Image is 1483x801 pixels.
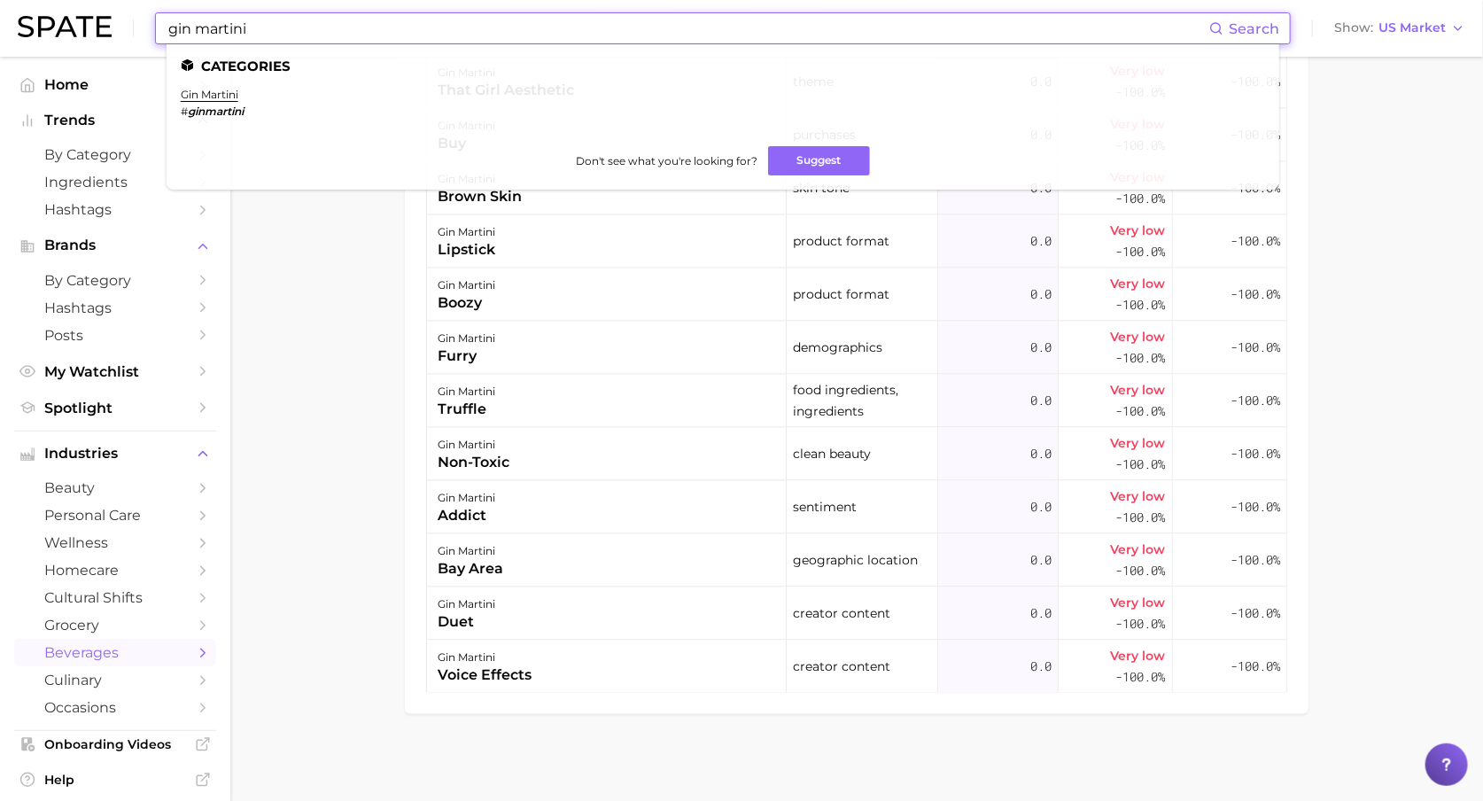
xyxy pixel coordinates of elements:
[181,105,188,118] span: #
[1111,274,1166,295] span: Very low
[1116,561,1166,582] span: -100.0%
[1111,221,1166,242] span: Very low
[44,589,186,606] span: cultural shifts
[793,657,890,678] span: creator content
[44,562,186,579] span: homecare
[1231,72,1280,93] span: -100.0%
[438,541,503,563] div: gin martini
[44,617,186,634] span: grocery
[438,595,495,616] div: gin martini
[44,76,186,93] span: Home
[793,603,890,625] span: creator content
[1231,284,1280,306] span: -100.0%
[1111,380,1166,401] span: Very low
[18,16,112,37] img: SPATE
[1330,17,1470,40] button: ShowUS Market
[427,587,1286,641] button: gin martiniduetcreator content0.0Very low-100.0%-100.0%
[14,394,216,422] a: Spotlight
[1111,593,1166,614] span: Very low
[44,237,186,253] span: Brands
[438,453,509,474] div: non-toxic
[1116,508,1166,529] span: -100.0%
[167,13,1209,43] input: Search here for a brand, industry, or ingredient
[438,222,495,244] div: gin martini
[14,232,216,259] button: Brands
[14,267,216,294] a: by Category
[1116,455,1166,476] span: -100.0%
[1334,23,1373,33] span: Show
[1030,603,1052,625] span: 0.0
[44,699,186,716] span: occasions
[1116,189,1166,210] span: -100.0%
[793,380,930,423] span: food ingredients, ingredients
[427,375,1286,428] button: gin martinitrufflefood ingredients, ingredients0.0Very low-100.0%-100.0%
[438,400,495,421] div: truffle
[1231,125,1280,146] span: -100.0%
[438,559,503,580] div: bay area
[438,648,532,669] div: gin martini
[14,358,216,385] a: My Watchlist
[1116,614,1166,635] span: -100.0%
[1231,178,1280,199] span: -100.0%
[438,665,532,687] div: voice effects
[44,174,186,191] span: Ingredients
[44,672,186,688] span: culinary
[14,666,216,694] a: culinary
[14,474,216,502] a: beauty
[1229,20,1279,37] span: Search
[181,88,238,101] a: gin martini
[14,529,216,556] a: wellness
[438,329,495,350] div: gin martini
[1030,497,1052,518] span: 0.0
[44,479,186,496] span: beauty
[438,240,495,261] div: lipstick
[1111,327,1166,348] span: Very low
[14,322,216,349] a: Posts
[14,107,216,134] button: Trends
[1378,23,1446,33] span: US Market
[44,772,186,788] span: Help
[1231,391,1280,412] span: -100.0%
[44,146,186,163] span: by Category
[793,444,871,465] span: clean beauty
[427,322,1286,375] button: gin martinifurrydemographics0.0Very low-100.0%-100.0%
[1030,550,1052,572] span: 0.0
[44,201,186,218] span: Hashtags
[14,731,216,758] a: Onboarding Videos
[1231,338,1280,359] span: -100.0%
[1116,295,1166,316] span: -100.0%
[14,694,216,721] a: occasions
[44,446,186,462] span: Industries
[14,502,216,529] a: personal care
[576,154,757,167] span: Don't see what you're looking for?
[1030,284,1052,306] span: 0.0
[1030,444,1052,465] span: 0.0
[14,584,216,611] a: cultural shifts
[1231,603,1280,625] span: -100.0%
[14,71,216,98] a: Home
[14,766,216,793] a: Help
[1116,348,1166,369] span: -100.0%
[14,440,216,467] button: Industries
[438,187,522,208] div: brown skin
[14,196,216,223] a: Hashtags
[793,550,918,572] span: geographic location
[438,346,495,368] div: furry
[1030,657,1052,678] span: 0.0
[1116,242,1166,263] span: -100.0%
[427,481,1286,534] button: gin martiniaddictsentiment0.0Very low-100.0%-100.0%
[427,641,1286,694] button: gin martinivoice effectscreator content0.0Very low-100.0%-100.0%
[438,435,509,456] div: gin martini
[14,611,216,639] a: grocery
[438,506,495,527] div: addict
[1231,550,1280,572] span: -100.0%
[438,488,495,509] div: gin martini
[793,284,889,306] span: product format
[438,276,495,297] div: gin martini
[1111,540,1166,561] span: Very low
[427,268,1286,322] button: gin martiniboozyproduct format0.0Very low-100.0%-100.0%
[14,639,216,666] a: beverages
[793,497,857,518] span: sentiment
[44,400,186,416] span: Spotlight
[1111,433,1166,455] span: Very low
